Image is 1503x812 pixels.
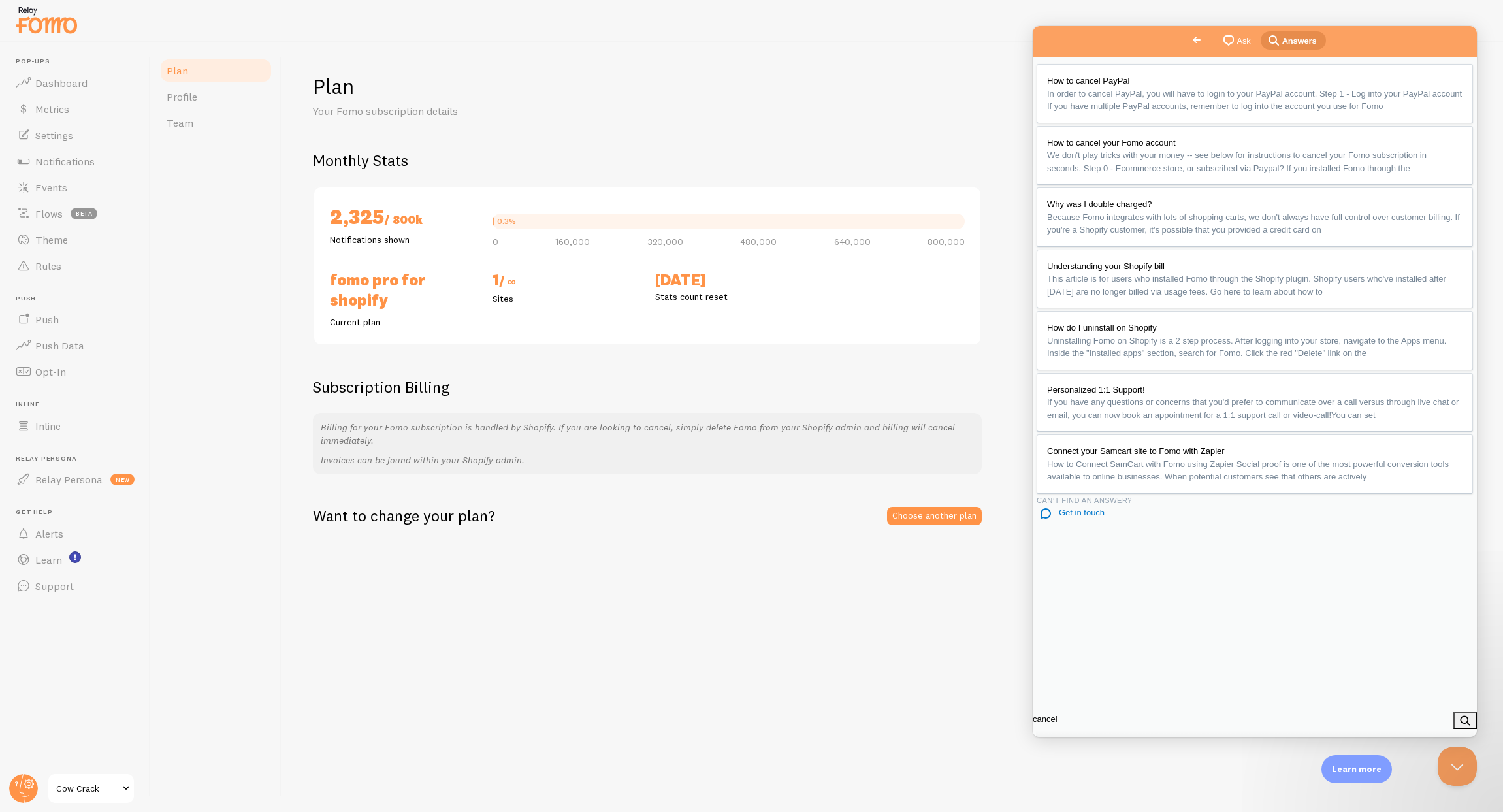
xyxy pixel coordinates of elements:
a: Cow Crack [47,773,135,804]
span: Profile [167,90,197,103]
span: Learn [35,553,62,566]
p: Current plan [330,316,477,329]
a: Learn [8,547,142,573]
span: Inline [16,400,142,409]
span: Push [35,313,59,326]
span: Notifications [35,155,95,168]
a: Alerts [8,521,142,547]
a: Support [8,573,142,599]
p: Invoices can be found within your Shopify admin. [321,453,974,466]
a: Profile [159,84,273,110]
span: Theme [35,233,68,246]
a: Push Data [8,333,142,359]
span: 640,000 [834,237,871,246]
p: Billing for your Fomo subscription is handled by Shopify. If you are looking to cancel, simply de... [321,421,974,447]
span: 320,000 [647,237,683,246]
h2: [DATE] [655,270,802,290]
span: / 800k [384,212,423,227]
a: Metrics [8,96,142,122]
span: Cow Crack [56,781,118,796]
a: Events [8,174,142,201]
span: beta [71,208,97,219]
span: Support [35,579,74,593]
p: Stats count reset [655,290,802,303]
a: Choose another plan [887,507,982,525]
a: Settings [8,122,142,148]
a: Relay Persona new [8,466,142,493]
a: Inline [8,413,142,439]
img: fomo-relay-logo-orange.svg [14,3,79,37]
h2: Subscription Billing [313,377,982,397]
h2: Want to change your plan? [313,506,495,526]
p: Notifications shown [330,233,477,246]
span: Relay Persona [35,473,103,486]
span: Pop-ups [16,57,142,66]
span: Settings [35,129,73,142]
span: Opt-In [35,365,66,378]
iframe: Help Scout Beacon - Close [1438,747,1477,786]
p: Learn more [1332,763,1382,775]
span: Dashboard [35,76,88,89]
span: Rules [35,259,61,272]
span: Inline [35,419,61,432]
h2: Monthly Stats [313,150,1472,171]
span: Events [35,181,67,194]
a: Dashboard [8,70,142,96]
h1: Plan [313,73,1472,100]
svg: <p>Watch New Feature Tutorials!</p> [69,551,81,563]
span: Push Data [35,339,84,352]
span: Relay Persona [16,455,142,463]
span: 800,000 [928,237,965,246]
span: Metrics [35,103,69,116]
h2: 1 [493,270,639,292]
span: 0 [493,237,498,246]
a: Rules [8,253,142,279]
span: Push [16,295,142,303]
iframe: Help Scout Beacon - Live Chat, Contact Form, and Knowledge Base [1033,26,1477,737]
span: / ∞ [499,274,516,289]
a: Theme [8,227,142,253]
div: Learn more [1321,755,1392,783]
span: Flows [35,207,63,220]
a: Push [8,306,142,333]
a: Team [159,110,273,136]
div: 0.3% [497,218,516,225]
span: 160,000 [555,237,590,246]
span: Alerts [35,527,63,540]
span: Get Help [16,508,142,517]
a: Plan [159,57,273,84]
span: new [110,474,135,485]
h2: 2,325 [330,203,477,233]
p: Sites [493,292,639,305]
span: Plan [167,64,188,77]
a: Opt-In [8,359,142,385]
